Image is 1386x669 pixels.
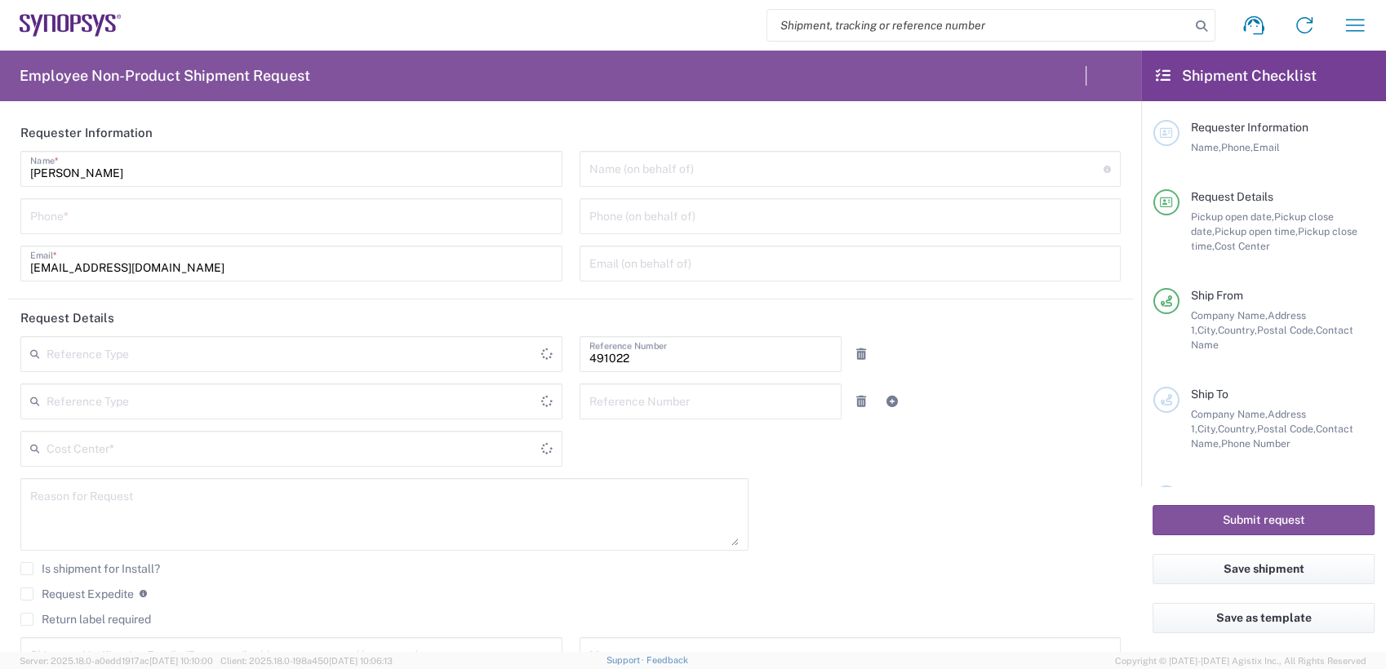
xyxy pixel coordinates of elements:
label: Request Expedite [20,587,134,600]
a: Add Reference [881,390,904,413]
span: [DATE] 10:06:13 [329,656,393,666]
span: Phone Number [1221,437,1290,450]
span: City, [1197,324,1218,336]
span: Country, [1218,324,1257,336]
span: Cost Center [1215,240,1270,252]
span: Pickup open time, [1215,225,1298,237]
span: Ship From [1191,289,1243,302]
h2: Employee Non-Product Shipment Request [20,66,310,86]
a: Remove Reference [850,390,873,413]
label: Return label required [20,613,151,626]
span: Phone, [1221,141,1253,153]
span: Server: 2025.18.0-a0edd1917ac [20,656,213,666]
span: Request Details [1191,190,1273,203]
a: Remove Reference [850,343,873,366]
span: Requester Information [1191,121,1308,134]
span: Company Name, [1191,309,1268,321]
button: Save as template [1153,603,1375,633]
input: Shipment, tracking or reference number [767,10,1190,41]
span: Postal Code, [1257,324,1316,336]
span: Name, [1191,141,1221,153]
button: Save shipment [1153,554,1375,584]
a: Feedback [646,655,688,665]
span: Ship To [1191,388,1228,401]
span: [DATE] 10:10:00 [149,656,213,666]
a: Support [606,655,646,665]
span: Copyright © [DATE]-[DATE] Agistix Inc., All Rights Reserved [1115,653,1366,668]
button: Submit request [1153,505,1375,535]
span: Client: 2025.18.0-198a450 [220,656,393,666]
span: Pickup open date, [1191,210,1274,223]
span: Postal Code, [1257,423,1316,435]
span: City, [1197,423,1218,435]
span: Country, [1218,423,1257,435]
span: Company Name, [1191,408,1268,420]
label: Is shipment for Install? [20,562,160,575]
h2: Request Details [20,310,114,326]
h2: Requester Information [20,125,153,141]
span: Email [1253,141,1280,153]
h2: Shipment Checklist [1156,66,1317,86]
